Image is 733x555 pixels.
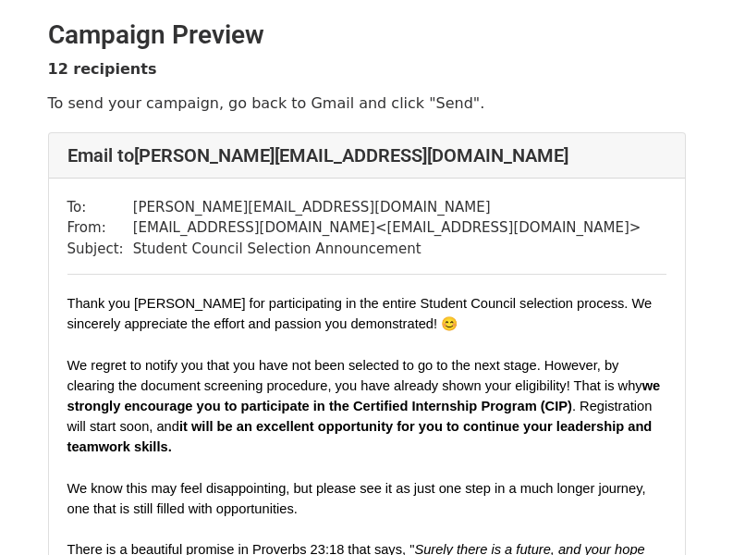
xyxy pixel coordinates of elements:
span: We know this may feel disappointing, but please see it as just one step in a much longer journey,... [67,481,650,516]
b: it will be an excellent opportunity for you to continue your leadership and teamwork skills. [67,419,656,454]
p: To send your campaign, go back to Gmail and click "Send". [48,93,686,113]
b: we strongly encourage you to participate in the Certified Internship Program (CIP) [67,378,665,413]
td: [EMAIL_ADDRESS][DOMAIN_NAME] < [EMAIL_ADDRESS][DOMAIN_NAME] > [133,217,641,239]
td: From: [67,217,133,239]
span: We regret to notify you that you have not been selected to go to the next stage. However, by clea... [67,358,665,454]
h2: Campaign Preview [48,19,686,51]
span: Thank you [PERSON_NAME] for participating in the entire Student Council selection process. We sin... [67,296,656,331]
h4: Email to [PERSON_NAME][EMAIL_ADDRESS][DOMAIN_NAME] [67,144,666,166]
td: To: [67,197,133,218]
td: [PERSON_NAME][EMAIL_ADDRESS][DOMAIN_NAME] [133,197,641,218]
td: Student Council Selection Announcement [133,239,641,260]
td: Subject: [67,239,133,260]
strong: 12 recipients [48,60,157,78]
